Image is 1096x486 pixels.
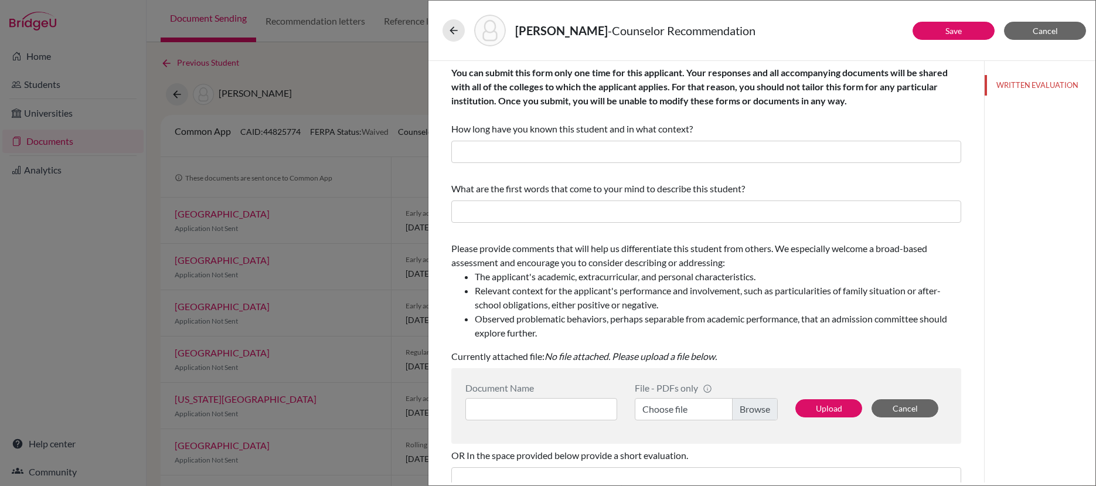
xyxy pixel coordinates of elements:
[795,399,862,417] button: Upload
[544,351,717,362] i: No file attached. Please upload a file below.
[451,450,688,461] span: OR In the space provided below provide a short evaluation.
[475,284,961,312] li: Relevant context for the applicant's performance and involvement, such as particularities of fami...
[451,237,961,368] div: Currently attached file:
[608,23,755,38] span: - Counselor Recommendation
[635,382,778,393] div: File - PDFs only
[872,399,938,417] button: Cancel
[635,398,778,420] label: Choose file
[451,67,948,134] span: How long have you known this student and in what context?
[451,183,745,194] span: What are the first words that come to your mind to describe this student?
[465,382,617,393] div: Document Name
[451,243,961,340] span: Please provide comments that will help us differentiate this student from others. We especially w...
[985,75,1095,96] button: WRITTEN EVALUATION
[515,23,608,38] strong: [PERSON_NAME]
[475,270,961,284] li: The applicant's academic, extracurricular, and personal characteristics.
[703,384,712,393] span: info
[475,312,961,340] li: Observed problematic behaviors, perhaps separable from academic performance, that an admission co...
[451,67,948,106] b: You can submit this form only one time for this applicant. Your responses and all accompanying do...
